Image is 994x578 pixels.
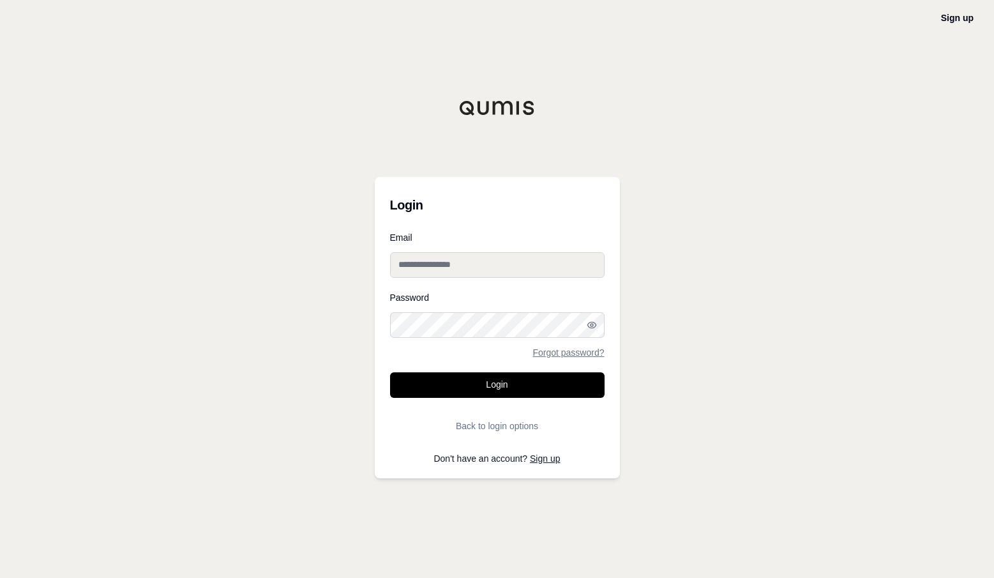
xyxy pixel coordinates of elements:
[390,413,605,439] button: Back to login options
[459,100,536,116] img: Qumis
[390,192,605,218] h3: Login
[390,372,605,398] button: Login
[390,293,605,302] label: Password
[941,13,974,23] a: Sign up
[390,233,605,242] label: Email
[532,348,604,357] a: Forgot password?
[530,453,560,464] a: Sign up
[390,454,605,463] p: Don't have an account?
